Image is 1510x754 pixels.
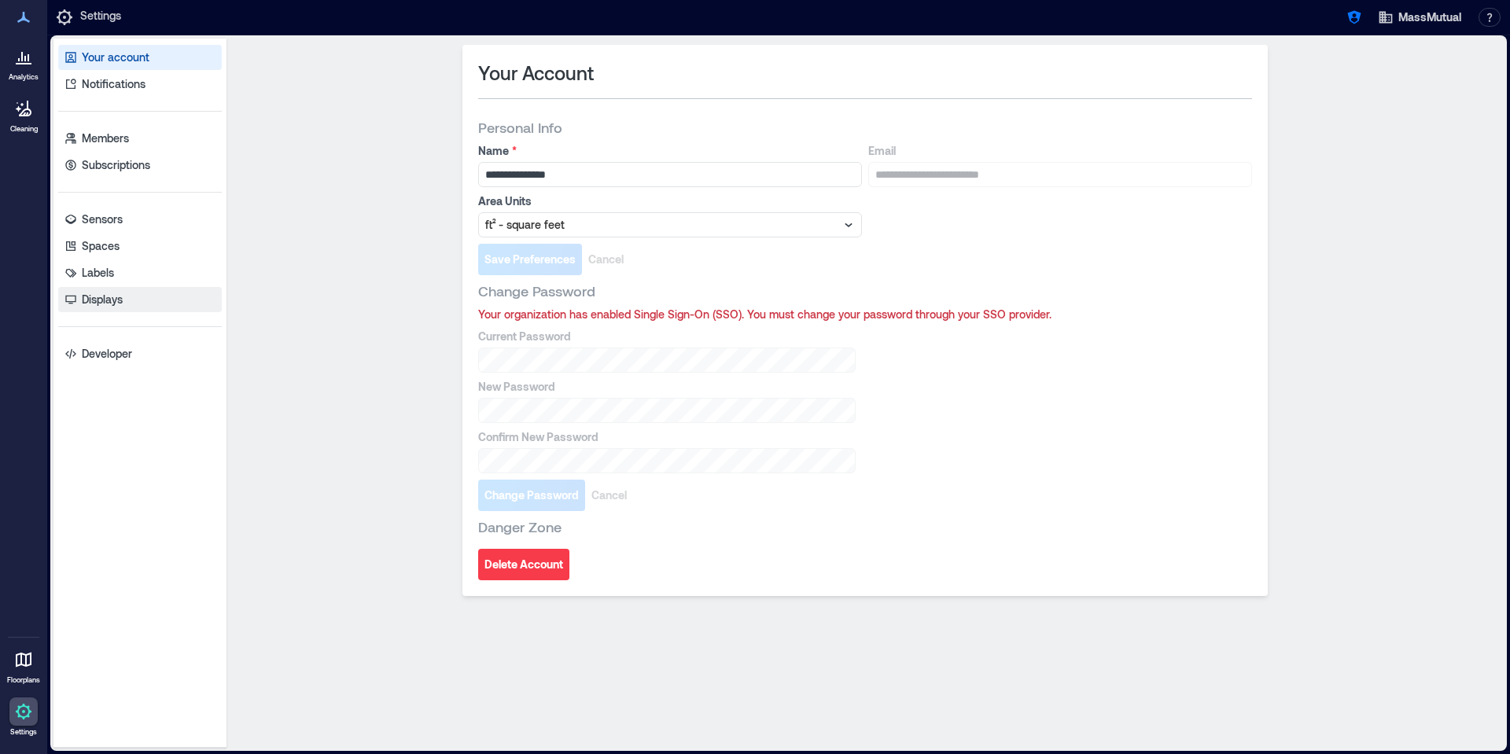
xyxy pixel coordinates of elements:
a: Spaces [58,234,222,259]
p: Settings [80,8,121,27]
a: Cleaning [4,90,43,138]
span: Danger Zone [478,517,562,536]
button: Save Preferences [478,244,582,275]
div: Your organization has enabled Single Sign-On (SSO). You must change your password through your SS... [478,307,1252,322]
span: Delete Account [484,557,563,572]
a: Developer [58,341,222,366]
p: Your account [82,50,149,65]
span: Change Password [478,281,595,300]
a: Settings [5,693,42,741]
label: Email [868,143,1249,159]
p: Subscriptions [82,157,150,173]
span: MassMutual [1398,9,1461,25]
p: Floorplans [7,675,40,685]
p: Settings [10,727,37,737]
span: Your Account [478,61,594,86]
button: Delete Account [478,549,569,580]
a: Notifications [58,72,222,97]
a: Displays [58,287,222,312]
p: Cleaning [10,124,38,134]
p: Developer [82,346,132,362]
button: Cancel [585,480,633,511]
label: Name [478,143,859,159]
label: Area Units [478,193,859,209]
p: Spaces [82,238,120,254]
p: Sensors [82,211,123,227]
p: Displays [82,292,123,307]
p: Labels [82,265,114,281]
a: Labels [58,260,222,285]
button: MassMutual [1373,5,1466,30]
a: Members [58,126,222,151]
a: Analytics [4,38,43,86]
a: Subscriptions [58,153,222,178]
button: Cancel [582,244,630,275]
button: Change Password [478,480,585,511]
span: Save Preferences [484,252,576,267]
label: Confirm New Password [478,429,853,445]
label: New Password [478,379,853,395]
p: Analytics [9,72,39,82]
p: Members [82,131,129,146]
span: Cancel [588,252,624,267]
span: Personal Info [478,118,562,137]
span: Cancel [591,487,627,503]
a: Your account [58,45,222,70]
span: Change Password [484,487,579,503]
label: Current Password [478,329,853,344]
p: Notifications [82,76,145,92]
a: Sensors [58,207,222,232]
a: Floorplans [2,641,45,690]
